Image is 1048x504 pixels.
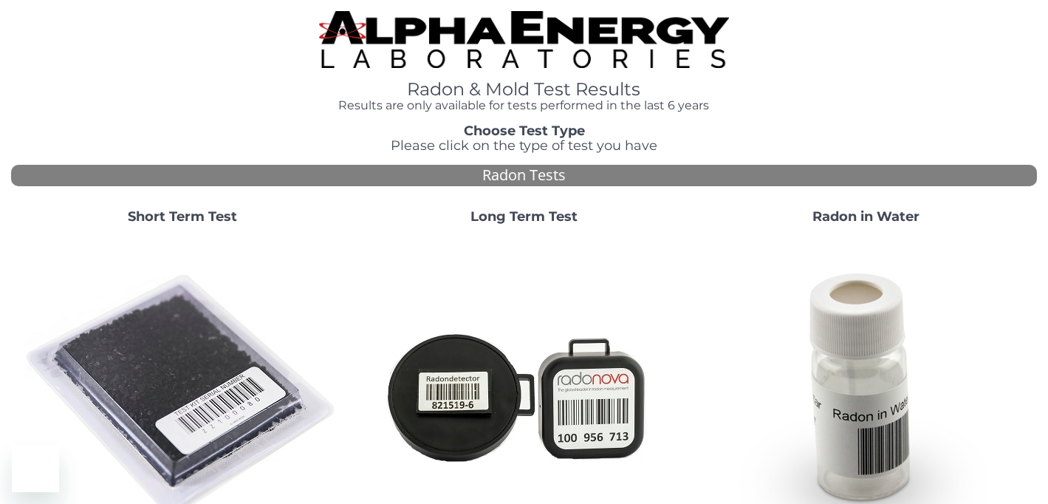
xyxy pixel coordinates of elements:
[319,99,730,112] h4: Results are only available for tests performed in the last 6 years
[11,165,1037,186] div: Radon Tests
[12,445,59,492] iframe: Button to launch messaging window
[128,208,237,225] strong: Short Term Test
[391,137,657,154] span: Please click on the type of test you have
[319,80,730,99] h1: Radon & Mold Test Results
[319,11,730,68] img: TightCrop.jpg
[464,123,585,139] strong: Choose Test Type
[470,208,578,225] strong: Long Term Test
[812,208,919,225] strong: Radon in Water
